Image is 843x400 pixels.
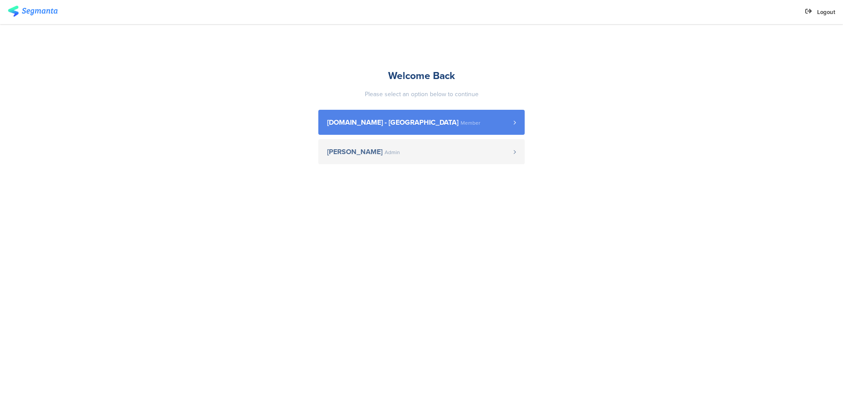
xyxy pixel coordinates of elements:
span: [PERSON_NAME] [327,148,382,155]
a: [DOMAIN_NAME] - [GEOGRAPHIC_DATA] Member [318,110,525,135]
span: Logout [817,8,835,16]
span: [DOMAIN_NAME] - [GEOGRAPHIC_DATA] [327,119,458,126]
a: [PERSON_NAME] Admin [318,139,525,164]
span: Admin [385,150,400,155]
img: segmanta logo [8,6,58,17]
span: Member [461,120,480,126]
div: Please select an option below to continue [318,90,525,99]
div: Welcome Back [318,68,525,83]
